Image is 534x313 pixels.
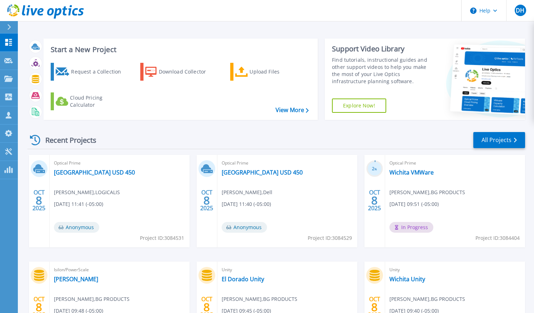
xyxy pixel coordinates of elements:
a: [PERSON_NAME] [54,276,98,283]
a: [GEOGRAPHIC_DATA] USD 450 [54,169,135,176]
span: In Progress [389,222,433,233]
div: OCT 2025 [32,187,46,213]
a: [GEOGRAPHIC_DATA] USD 450 [222,169,303,176]
span: Project ID: 3084529 [308,234,352,242]
h3: 2 [366,165,383,173]
span: Optical Prime [54,159,185,167]
span: Optical Prime [222,159,353,167]
span: Anonymous [54,222,99,233]
span: Isilon/PowerScale [54,266,185,274]
span: 8 [371,304,378,310]
a: Wichita Unity [389,276,425,283]
span: [PERSON_NAME] , BG PRODUCTS [389,188,465,196]
span: 8 [36,197,42,203]
span: 8 [36,304,42,310]
span: Unity [222,266,353,274]
a: Request a Collection [51,63,130,81]
span: Project ID: 3084531 [140,234,184,242]
span: [DATE] 09:51 (-05:00) [389,200,439,208]
span: 8 [371,197,378,203]
div: Download Collector [159,65,216,79]
span: [PERSON_NAME] , BG PRODUCTS [222,295,297,303]
span: DH [516,7,524,13]
a: All Projects [473,132,525,148]
a: Explore Now! [332,99,386,113]
div: OCT 2025 [368,187,381,213]
span: Anonymous [222,222,267,233]
span: [PERSON_NAME] , LOGICALIS [54,188,120,196]
div: Recent Projects [27,131,106,149]
div: Support Video Library [332,44,432,54]
span: [DATE] 11:40 (-05:00) [222,200,271,208]
a: Wichita VMWare [389,169,434,176]
span: [PERSON_NAME] , Dell [222,188,272,196]
div: Cloud Pricing Calculator [70,94,127,108]
a: View More [276,107,309,113]
span: 8 [203,304,210,310]
div: OCT 2025 [200,187,213,213]
span: [PERSON_NAME] , BG PRODUCTS [389,295,465,303]
h3: Start a New Project [51,46,308,54]
div: Upload Files [250,65,307,79]
span: % [374,167,377,171]
span: [PERSON_NAME] , BG PRODUCTS [54,295,130,303]
a: Download Collector [140,63,220,81]
span: Optical Prime [389,159,521,167]
span: 8 [203,197,210,203]
div: Find tutorials, instructional guides and other support videos to help you make the most of your L... [332,56,432,85]
a: Upload Files [230,63,310,81]
span: Project ID: 3084404 [475,234,520,242]
span: [DATE] 11:41 (-05:00) [54,200,103,208]
a: Cloud Pricing Calculator [51,92,130,110]
a: El Dorado Unity [222,276,264,283]
div: Request a Collection [71,65,128,79]
span: Unity [389,266,521,274]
